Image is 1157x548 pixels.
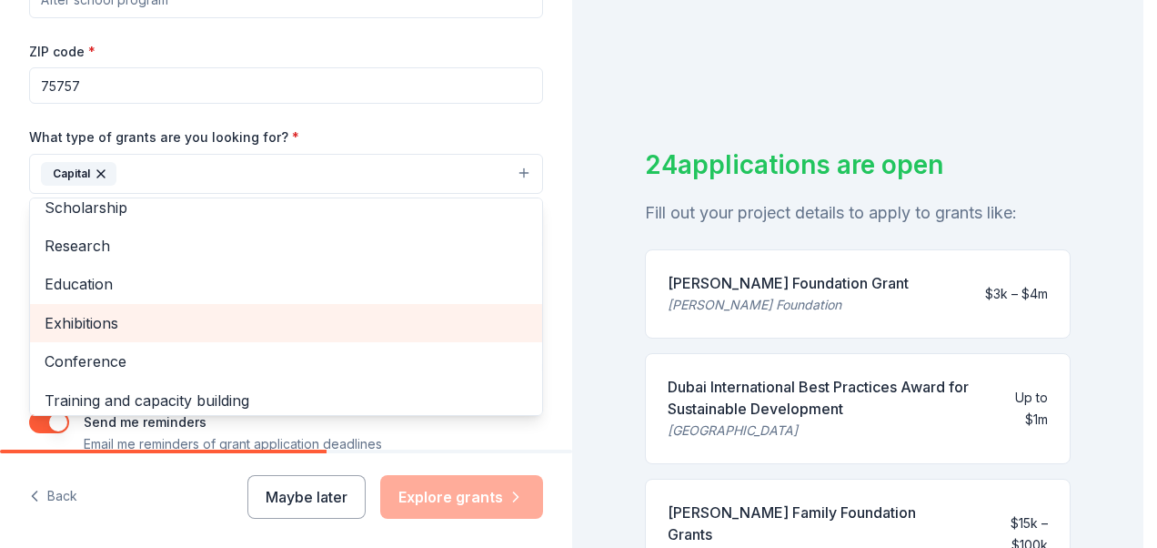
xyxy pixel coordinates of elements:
[29,154,543,194] button: Capital
[29,198,543,416] div: Capital
[41,162,116,186] div: Capital
[45,272,528,296] span: Education
[45,389,528,412] span: Training and capacity building
[45,234,528,258] span: Research
[45,311,528,335] span: Exhibitions
[45,350,528,373] span: Conference
[45,196,528,219] span: Scholarship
